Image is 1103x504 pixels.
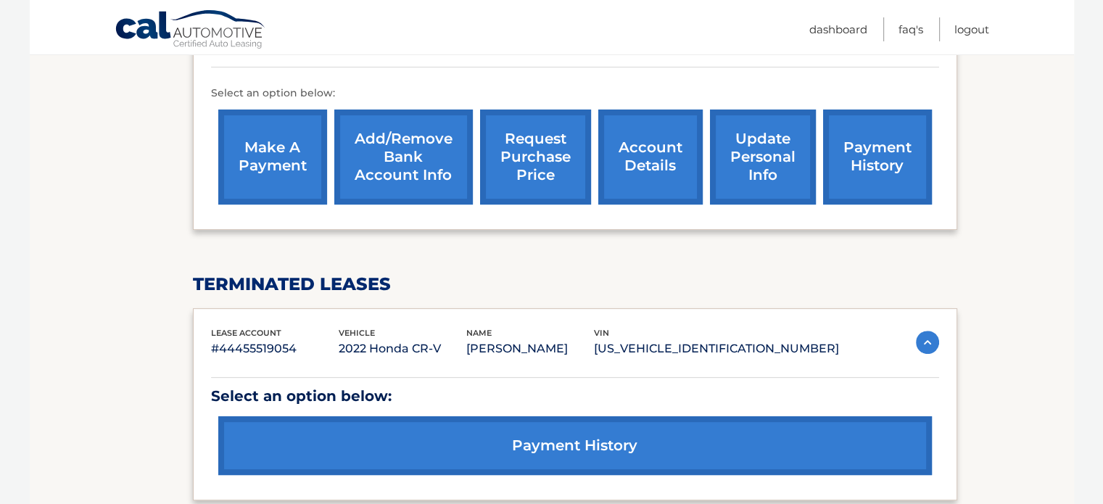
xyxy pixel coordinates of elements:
[339,328,375,338] span: vehicle
[710,110,816,205] a: update personal info
[594,339,839,359] p: [US_VEHICLE_IDENTIFICATION_NUMBER]
[598,110,703,205] a: account details
[898,17,923,41] a: FAQ's
[211,384,939,409] p: Select an option below:
[339,339,466,359] p: 2022 Honda CR-V
[211,85,939,102] p: Select an option below:
[218,416,932,475] a: payment history
[115,9,267,51] a: Cal Automotive
[954,17,989,41] a: Logout
[594,328,609,338] span: vin
[916,331,939,354] img: accordion-active.svg
[193,273,957,295] h2: terminated leases
[211,339,339,359] p: #44455519054
[809,17,867,41] a: Dashboard
[480,110,591,205] a: request purchase price
[218,110,327,205] a: make a payment
[211,328,281,338] span: lease account
[823,110,932,205] a: payment history
[334,110,473,205] a: Add/Remove bank account info
[466,328,492,338] span: name
[466,339,594,359] p: [PERSON_NAME]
